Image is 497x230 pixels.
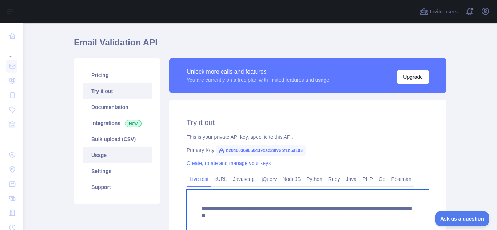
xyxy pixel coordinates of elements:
[303,173,325,185] a: Python
[187,133,429,141] div: This is your private API key, specific to this API.
[6,132,17,147] div: ...
[230,173,259,185] a: Javascript
[187,117,429,128] h2: Try it out
[389,173,414,185] a: Postman
[435,211,490,226] iframe: Toggle Customer Support
[430,8,458,16] span: Invite users
[83,99,152,115] a: Documentation
[187,160,271,166] a: Create, rotate and manage your keys
[83,83,152,99] a: Try it out
[418,6,459,17] button: Invite users
[83,115,152,131] a: Integrations New
[6,44,17,58] div: ...
[83,179,152,195] a: Support
[397,70,429,84] button: Upgrade
[216,145,306,156] span: b20400369050439da228f72bf1b5a103
[187,146,429,154] div: Primary Key:
[125,120,142,127] span: New
[279,173,303,185] a: NodeJS
[187,173,211,185] a: Live test
[187,68,329,76] div: Unlock more calls and features
[359,173,376,185] a: PHP
[83,147,152,163] a: Usage
[343,173,360,185] a: Java
[376,173,389,185] a: Go
[259,173,279,185] a: jQuery
[187,76,329,84] div: You are currently on a free plan with limited features and usage
[211,173,230,185] a: cURL
[74,37,446,54] h1: Email Validation API
[83,131,152,147] a: Bulk upload (CSV)
[83,67,152,83] a: Pricing
[325,173,343,185] a: Ruby
[83,163,152,179] a: Settings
